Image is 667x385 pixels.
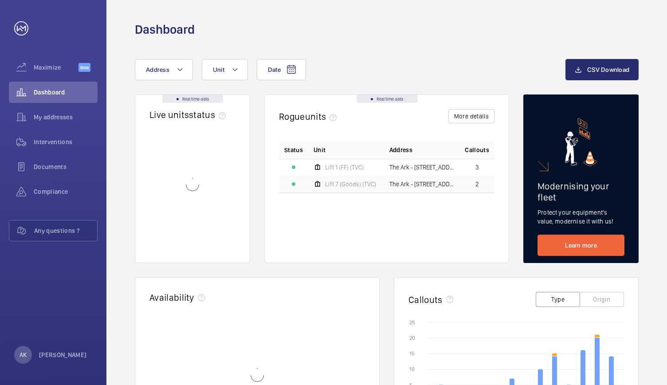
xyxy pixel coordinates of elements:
[325,181,376,187] span: Lift 7 (Goods) (TVC)
[389,164,455,170] span: The Ark - [STREET_ADDRESS]
[135,59,193,80] button: Address
[279,111,340,122] h2: Rogue
[34,113,98,122] span: My addresses
[284,145,303,154] p: Status
[587,66,629,73] span: CSV Download
[475,181,479,187] span: 2
[325,164,364,170] span: Lift 1 (FF) (TVC)
[409,319,415,326] text: 25
[538,181,624,203] h2: Modernising your fleet
[268,66,281,73] span: Date
[475,164,479,170] span: 3
[34,187,98,196] span: Compliance
[389,145,412,154] span: Address
[39,350,87,359] p: [PERSON_NAME]
[257,59,306,80] button: Date
[162,95,223,103] div: Real time data
[409,335,415,341] text: 20
[78,63,90,72] span: Beta
[34,162,98,171] span: Documents
[538,235,624,256] a: Learn more
[408,294,443,305] h2: Callouts
[409,350,415,357] text: 15
[146,66,169,73] span: Address
[465,145,489,154] span: Callouts
[538,208,624,226] p: Protect your equipment's value, modernise it with us!
[565,118,597,166] img: marketing-card.svg
[34,88,98,97] span: Dashboard
[409,366,415,372] text: 10
[314,145,326,154] span: Unit
[305,111,341,122] span: units
[580,292,624,307] button: Origin
[389,181,455,187] span: The Ark - [STREET_ADDRESS]
[34,137,98,146] span: Interventions
[149,109,229,120] h2: Live units
[20,350,27,359] p: AK
[135,21,195,38] h1: Dashboard
[189,109,229,120] span: status
[149,292,194,303] h2: Availability
[448,109,494,123] button: More details
[565,59,639,80] button: CSV Download
[213,66,224,73] span: Unit
[34,226,97,235] span: Any questions ?
[202,59,248,80] button: Unit
[536,292,580,307] button: Type
[34,63,78,72] span: Maximize
[357,95,417,103] div: Real time data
